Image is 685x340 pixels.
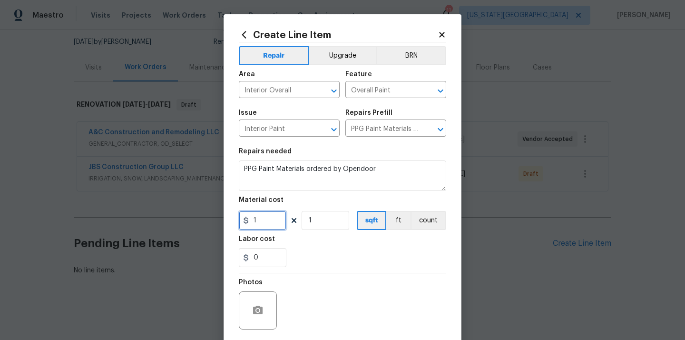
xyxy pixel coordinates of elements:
[239,279,263,286] h5: Photos
[386,211,411,230] button: ft
[239,197,284,203] h5: Material cost
[239,160,446,191] textarea: PPG Paint Materials ordered by Opendoor
[327,123,341,136] button: Open
[239,236,275,242] h5: Labor cost
[434,84,447,98] button: Open
[357,211,386,230] button: sqft
[434,123,447,136] button: Open
[309,46,377,65] button: Upgrade
[327,84,341,98] button: Open
[376,46,446,65] button: BRN
[239,30,438,40] h2: Create Line Item
[239,148,292,155] h5: Repairs needed
[239,110,257,116] h5: Issue
[239,71,255,78] h5: Area
[345,71,372,78] h5: Feature
[411,211,446,230] button: count
[239,46,309,65] button: Repair
[345,110,392,116] h5: Repairs Prefill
